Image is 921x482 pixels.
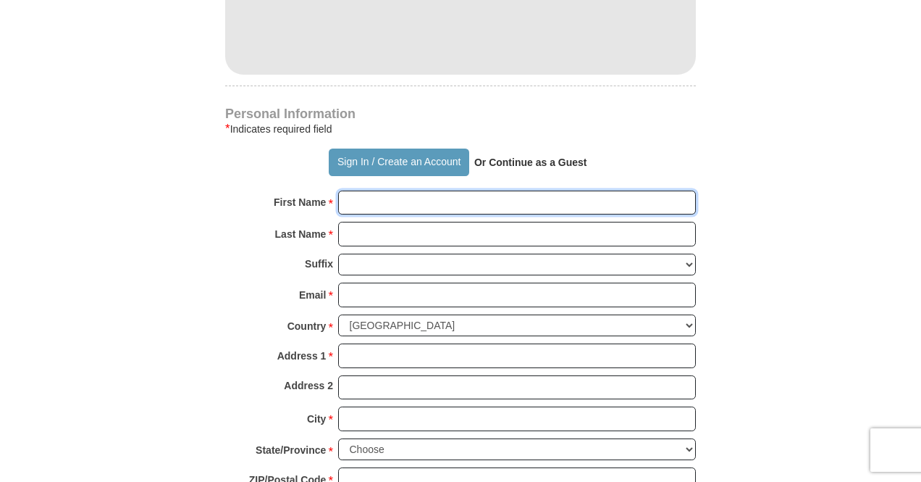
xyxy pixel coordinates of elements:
strong: First Name [274,192,326,212]
strong: Suffix [305,254,333,274]
strong: Last Name [275,224,327,244]
strong: Address 1 [277,346,327,366]
h4: Personal Information [225,108,696,120]
strong: Address 2 [284,375,333,396]
strong: Email [299,285,326,305]
div: Indicates required field [225,120,696,138]
strong: Country [287,316,327,336]
button: Sign In / Create an Account [329,149,468,176]
strong: Or Continue as a Guest [474,157,587,168]
strong: State/Province [256,440,326,460]
strong: City [307,409,326,429]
